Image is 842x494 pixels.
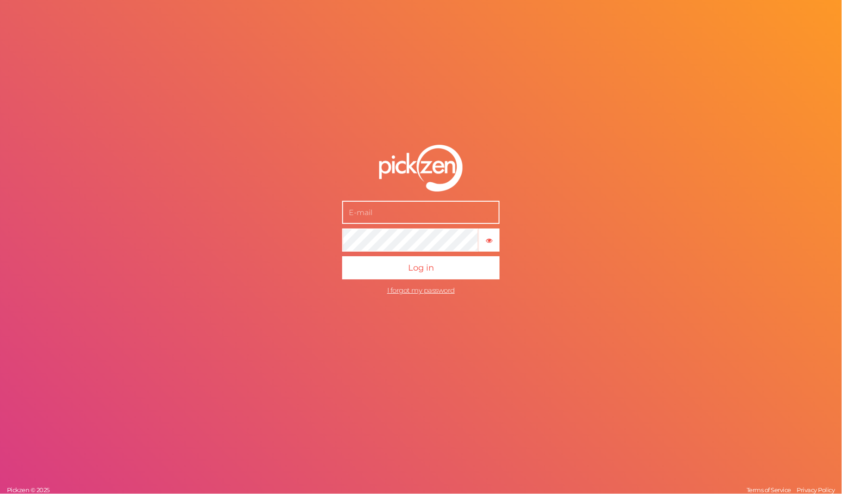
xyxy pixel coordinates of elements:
span: Privacy Policy [797,487,835,494]
input: E-mail [342,201,500,224]
a: I forgot my password [387,286,455,295]
a: Pickzen © 2025 [5,487,52,494]
button: Log in [342,257,500,280]
span: Log in [408,263,434,273]
img: pz-logo-white.png [379,145,463,192]
a: Privacy Policy [795,487,837,494]
a: Terms of Service [745,487,794,494]
span: Terms of Service [747,487,792,494]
